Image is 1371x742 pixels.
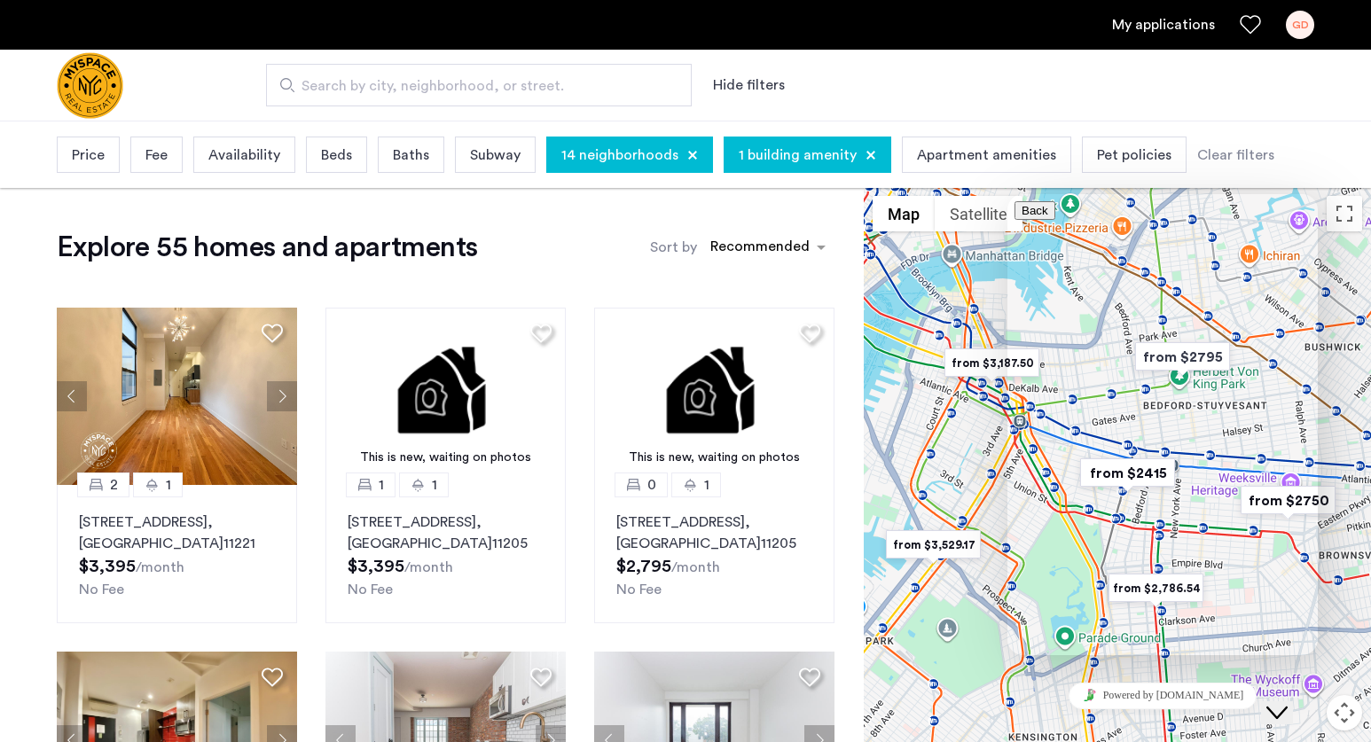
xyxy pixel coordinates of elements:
[1097,144,1171,166] span: Pet policies
[616,558,671,575] span: $2,795
[1007,194,1318,655] iframe: chat widget
[79,558,136,575] span: $3,395
[432,474,437,496] span: 1
[57,52,123,119] a: Cazamio logo
[603,449,826,467] div: This is new, waiting on photos
[616,582,662,597] span: No Fee
[1327,695,1362,730] button: Map camera controls
[404,560,453,574] sub: /month
[348,512,544,554] p: [STREET_ADDRESS] 11205
[935,196,1022,231] button: Show satellite imagery
[671,560,720,574] sub: /month
[701,231,834,263] ng-select: sort-apartment
[325,485,566,623] a: 11[STREET_ADDRESS], [GEOGRAPHIC_DATA]11205No Fee
[713,74,785,96] button: Show or hide filters
[321,144,352,166] span: Beds
[208,144,280,166] span: Availability
[348,582,393,597] span: No Fee
[79,512,275,554] p: [STREET_ADDRESS] 11221
[1112,14,1215,35] a: My application
[704,474,709,496] span: 1
[57,230,477,265] h1: Explore 55 homes and apartments
[1234,480,1343,520] div: from $2750
[1197,144,1274,166] div: Clear filters
[166,474,171,496] span: 1
[325,308,566,485] a: This is new, waiting on photos
[57,381,87,411] button: Previous apartment
[873,196,935,231] button: Show street map
[917,144,1056,166] span: Apartment amenities
[616,512,812,554] p: [STREET_ADDRESS] 11205
[136,560,184,574] sub: /month
[739,144,857,166] span: 1 building amenity
[57,52,123,119] img: logo
[1007,676,1318,715] iframe: chat widget
[393,144,429,166] span: Baths
[647,474,656,496] span: 0
[1261,671,1318,724] iframe: chat widget
[594,308,834,485] img: 1.gif
[266,64,692,106] input: Apartment Search
[57,308,297,485] img: d0e56a97-1207-423d-8c07-3ef98b21e305_638906185507542700.jpeg
[937,343,1046,383] div: from $3,187.50
[650,237,697,258] label: Sort by
[708,236,810,262] div: Recommended
[57,485,297,623] a: 21[STREET_ADDRESS], [GEOGRAPHIC_DATA]11221No Fee
[302,75,642,97] span: Search by city, neighborhood, or street.
[1286,11,1314,39] div: GD
[1327,196,1362,231] button: Toggle fullscreen view
[594,485,834,623] a: 01[STREET_ADDRESS], [GEOGRAPHIC_DATA]11205No Fee
[334,449,557,467] div: This is new, waiting on photos
[325,308,566,485] img: 1.gif
[145,144,168,166] span: Fee
[379,474,384,496] span: 1
[267,381,297,411] button: Next apartment
[79,582,124,597] span: No Fee
[879,525,988,565] div: from $3,529.17
[348,558,404,575] span: $3,395
[72,144,105,166] span: Price
[470,144,521,166] span: Subway
[110,474,118,496] span: 2
[561,144,678,166] span: 14 neighborhoods
[1240,14,1261,35] a: Favorites
[594,308,834,485] a: This is new, waiting on photos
